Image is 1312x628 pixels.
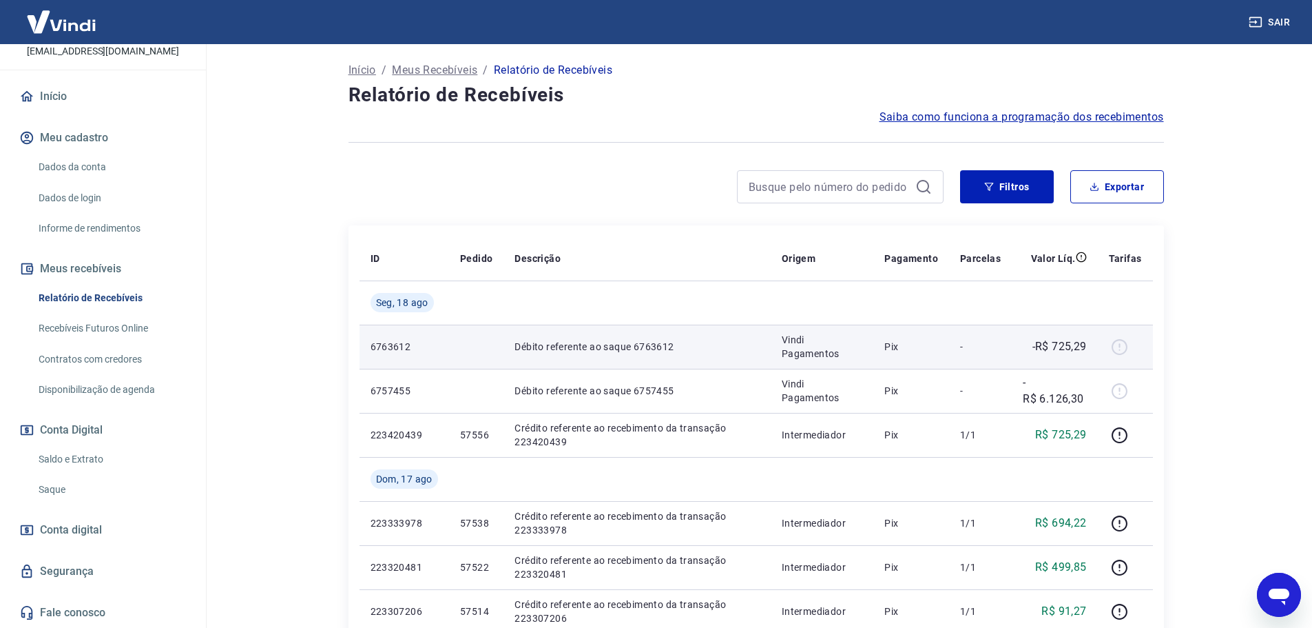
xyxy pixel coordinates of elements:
[1041,603,1086,620] p: R$ 91,27
[460,516,492,530] p: 57538
[749,176,910,197] input: Busque pelo número do pedido
[460,605,492,618] p: 57514
[514,340,760,354] p: Débito referente ao saque 6763612
[33,153,189,181] a: Dados da conta
[376,472,433,486] span: Dom, 17 ago
[514,384,760,398] p: Débito referente ao saque 6757455
[1246,10,1295,35] button: Sair
[960,605,1001,618] p: 1/1
[17,254,189,284] button: Meus recebíveis
[960,170,1054,203] button: Filtros
[371,252,380,265] p: ID
[17,556,189,587] a: Segurança
[782,428,863,442] p: Intermediador
[884,605,938,618] p: Pix
[17,515,189,545] a: Conta digital
[514,421,760,449] p: Crédito referente ao recebimento da transação 223420439
[514,598,760,625] p: Crédito referente ao recebimento da transação 223307206
[1035,427,1087,443] p: R$ 725,29
[960,516,1001,530] p: 1/1
[960,428,1001,442] p: 1/1
[382,62,386,79] p: /
[1035,559,1087,576] p: R$ 499,85
[33,376,189,404] a: Disponibilização de agenda
[17,415,189,445] button: Conta Digital
[17,1,106,43] img: Vindi
[392,62,477,79] a: Meus Recebíveis
[371,516,438,530] p: 223333978
[33,345,189,374] a: Contratos com credores
[884,516,938,530] p: Pix
[371,384,438,398] p: 6757455
[1032,338,1087,355] p: -R$ 725,29
[884,428,938,442] p: Pix
[782,605,863,618] p: Intermediador
[960,560,1001,574] p: 1/1
[33,445,189,474] a: Saldo e Extrato
[460,252,492,265] p: Pedido
[17,123,189,153] button: Meu cadastro
[348,81,1164,109] h4: Relatório de Recebíveis
[514,252,561,265] p: Descrição
[1035,515,1087,531] p: R$ 694,22
[884,340,938,354] p: Pix
[17,81,189,112] a: Início
[1070,170,1164,203] button: Exportar
[17,598,189,628] a: Fale conosco
[494,62,612,79] p: Relatório de Recebíveis
[782,333,863,361] p: Vindi Pagamentos
[33,214,189,243] a: Informe de rendimentos
[960,252,1001,265] p: Parcelas
[27,44,179,59] p: [EMAIL_ADDRESS][DOMAIN_NAME]
[33,284,189,312] a: Relatório de Recebíveis
[483,62,488,79] p: /
[960,384,1001,398] p: -
[40,520,102,540] span: Conta digital
[371,605,438,618] p: 223307206
[376,296,428,310] span: Seg, 18 ago
[884,560,938,574] p: Pix
[460,560,492,574] p: 57522
[1023,374,1086,407] p: -R$ 6.126,30
[460,428,492,442] p: 57556
[33,476,189,504] a: Saque
[1257,573,1301,617] iframe: Botão para abrir a janela de mensagens
[371,340,438,354] p: 6763612
[371,428,438,442] p: 223420439
[884,252,938,265] p: Pagamento
[348,62,376,79] a: Início
[782,516,863,530] p: Intermediador
[1109,252,1142,265] p: Tarifas
[782,377,863,405] p: Vindi Pagamentos
[884,384,938,398] p: Pix
[33,314,189,343] a: Recebíveis Futuros Online
[33,184,189,212] a: Dados de login
[879,109,1164,125] a: Saiba como funciona a programação dos recebimentos
[514,509,760,537] p: Crédito referente ao recebimento da transação 223333978
[960,340,1001,354] p: -
[1031,252,1076,265] p: Valor Líq.
[782,252,815,265] p: Origem
[782,560,863,574] p: Intermediador
[514,554,760,581] p: Crédito referente ao recebimento da transação 223320481
[371,560,438,574] p: 223320481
